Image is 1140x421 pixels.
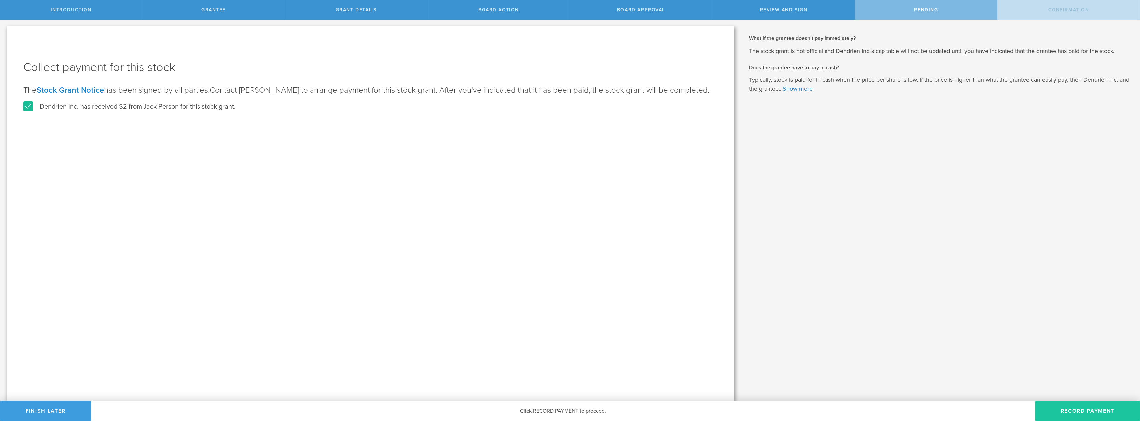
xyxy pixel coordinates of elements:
[749,35,1130,42] h2: What if the grantee doesn’t pay immediately?
[914,7,938,13] span: Pending
[51,7,92,13] span: Introduction
[336,7,377,13] span: Grant Details
[749,47,1130,56] p: The stock grant is not official and Dendrien Inc.’s cap table will not be updated until you have ...
[23,59,718,75] h1: Collect payment for this stock
[1107,369,1140,401] iframe: Chat Widget
[201,7,226,13] span: Grantee
[210,85,709,95] span: Contact [PERSON_NAME] to arrange payment for this stock grant. After you’ve indicated that it has...
[23,85,718,96] p: The has been signed by all parties.
[617,7,665,13] span: Board Approval
[23,102,236,111] label: Dendrien Inc. has received $2 from Jack Person for this stock grant.
[520,408,606,414] span: Click RECORD PAYMENT to proceed.
[37,85,104,95] a: Stock Grant Notice
[749,64,1130,71] h2: Does the grantee have to pay in cash?
[760,7,808,13] span: Review and Sign
[478,7,519,13] span: Board Action
[783,85,813,92] a: Show more
[1035,401,1140,421] button: Record Payment
[1048,7,1089,13] span: Confirmation
[749,76,1130,93] p: Typically, stock is paid for in cash when the price per share is low. If the price is higher than...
